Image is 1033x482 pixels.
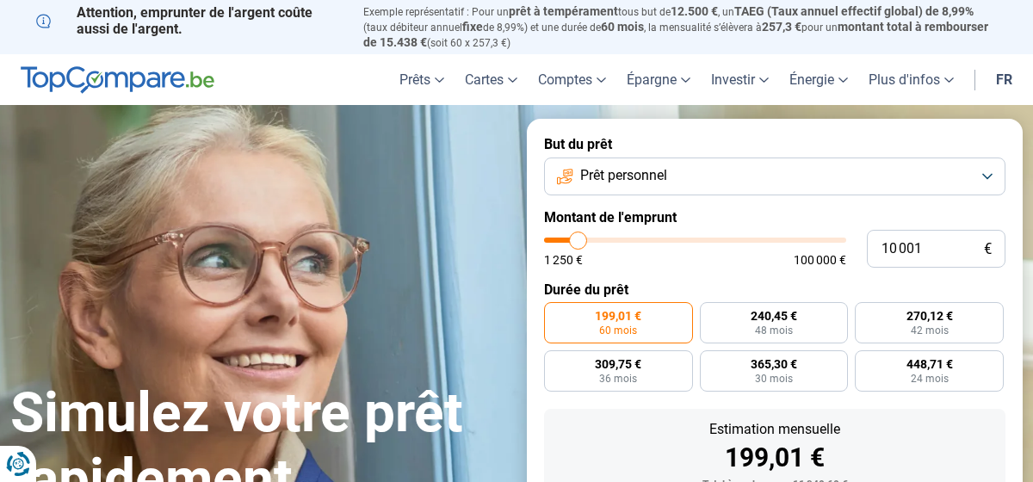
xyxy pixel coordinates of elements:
span: 365,30 € [751,358,797,370]
a: Énergie [779,54,858,105]
label: Durée du prêt [544,281,1005,298]
a: Comptes [528,54,616,105]
span: € [984,242,992,256]
p: Exemple représentatif : Pour un tous but de , un (taux débiteur annuel de 8,99%) et une durée de ... [363,4,997,50]
a: Investir [701,54,779,105]
p: Attention, emprunter de l'argent coûte aussi de l'argent. [36,4,343,37]
div: Estimation mensuelle [558,423,992,436]
span: 309,75 € [595,358,641,370]
span: 36 mois [599,374,637,384]
button: Prêt personnel [544,158,1005,195]
span: fixe [462,20,483,34]
a: fr [986,54,1023,105]
span: 100 000 € [794,254,846,266]
span: 448,71 € [906,358,953,370]
span: 30 mois [755,374,793,384]
span: TAEG (Taux annuel effectif global) de 8,99% [734,4,974,18]
span: 199,01 € [595,310,641,322]
span: Prêt personnel [580,166,667,185]
span: montant total à rembourser de 15.438 € [363,20,988,49]
span: 1 250 € [544,254,583,266]
div: 199,01 € [558,445,992,471]
a: Prêts [389,54,455,105]
span: 24 mois [911,374,949,384]
span: 48 mois [755,325,793,336]
a: Épargne [616,54,701,105]
span: 270,12 € [906,310,953,322]
span: prêt à tempérament [509,4,618,18]
span: 257,3 € [762,20,801,34]
a: Plus d'infos [858,54,964,105]
span: 60 mois [601,20,644,34]
span: 12.500 € [671,4,718,18]
img: TopCompare [21,66,214,94]
span: 60 mois [599,325,637,336]
a: Cartes [455,54,528,105]
span: 240,45 € [751,310,797,322]
span: 42 mois [911,325,949,336]
label: But du prêt [544,136,1005,152]
label: Montant de l'emprunt [544,209,1005,226]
